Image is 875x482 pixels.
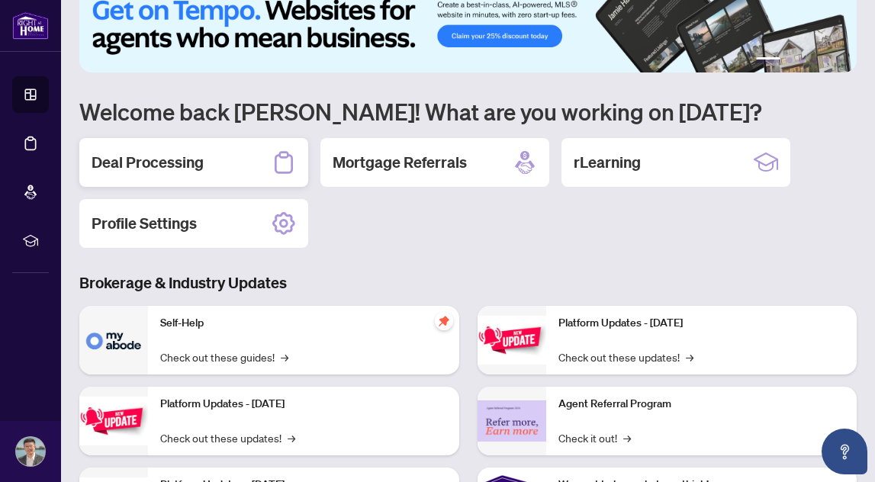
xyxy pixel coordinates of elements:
[288,429,295,446] span: →
[478,316,546,364] img: Platform Updates - June 23, 2025
[281,349,288,365] span: →
[835,57,841,63] button: 6
[160,429,295,446] a: Check out these updates!→
[79,97,857,126] h1: Welcome back [PERSON_NAME]! What are you working on [DATE]?
[756,57,780,63] button: 1
[799,57,805,63] button: 3
[12,11,49,40] img: logo
[686,349,693,365] span: →
[79,397,148,445] img: Platform Updates - September 16, 2025
[823,57,829,63] button: 5
[16,437,45,466] img: Profile Icon
[160,315,447,332] p: Self-Help
[333,152,467,173] h2: Mortgage Referrals
[558,396,845,413] p: Agent Referral Program
[558,315,845,332] p: Platform Updates - [DATE]
[558,429,631,446] a: Check it out!→
[79,306,148,374] img: Self-Help
[787,57,793,63] button: 2
[478,400,546,442] img: Agent Referral Program
[558,349,693,365] a: Check out these updates!→
[574,152,641,173] h2: rLearning
[623,429,631,446] span: →
[435,312,453,330] span: pushpin
[822,429,867,474] button: Open asap
[160,349,288,365] a: Check out these guides!→
[92,152,204,173] h2: Deal Processing
[811,57,817,63] button: 4
[92,213,197,234] h2: Profile Settings
[160,396,447,413] p: Platform Updates - [DATE]
[79,272,857,294] h3: Brokerage & Industry Updates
